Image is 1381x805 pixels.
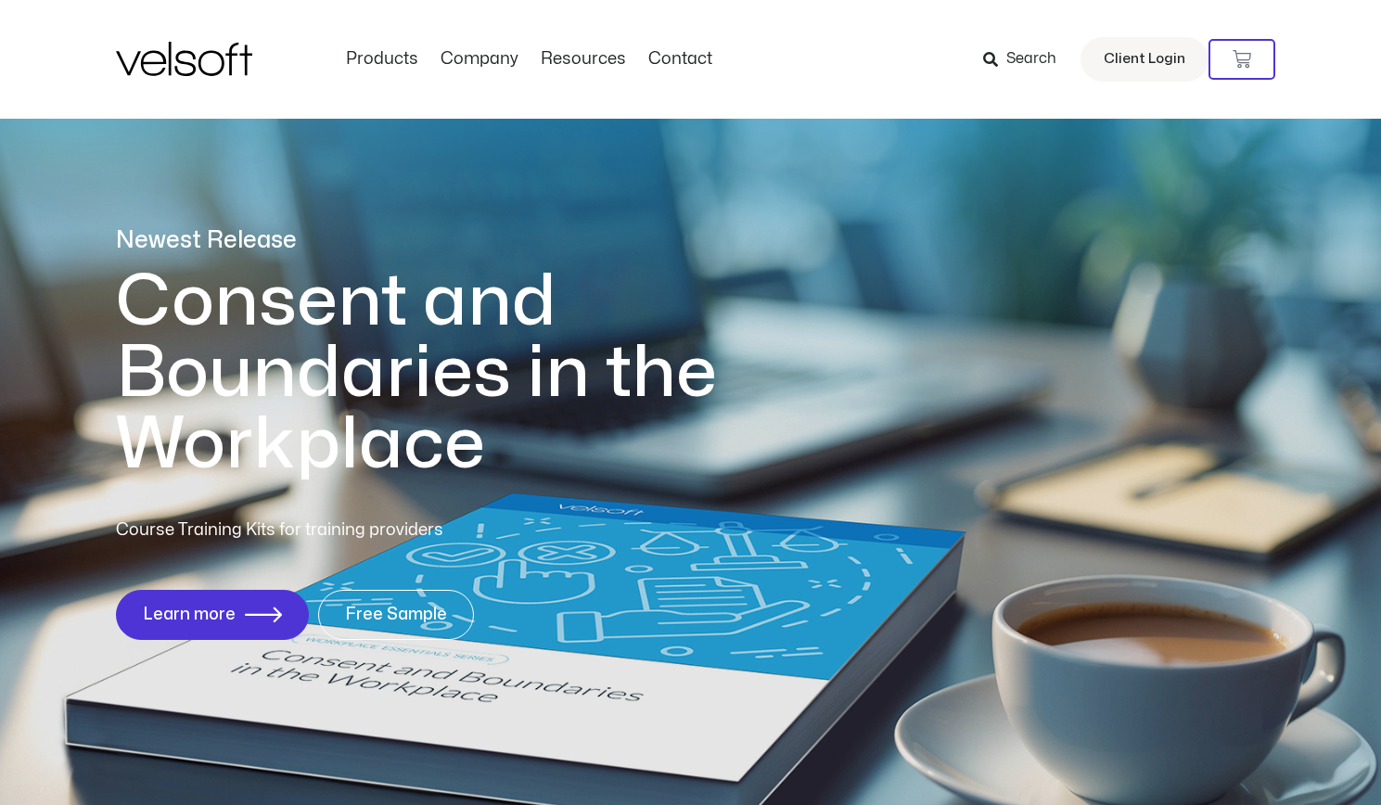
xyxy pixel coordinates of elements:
p: Course Training Kits for training providers [116,517,578,543]
nav: Menu [335,49,723,70]
span: Learn more [143,606,236,624]
a: ResourcesMenu Toggle [530,49,637,70]
span: Client Login [1104,47,1185,71]
a: Client Login [1081,37,1208,82]
h1: Consent and Boundaries in the Workplace [116,266,793,480]
a: ContactMenu Toggle [637,49,723,70]
a: Search [983,44,1069,75]
a: CompanyMenu Toggle [429,49,530,70]
span: Search [1006,47,1056,71]
img: Velsoft Training Materials [116,42,252,76]
p: Newest Release [116,224,793,257]
span: Free Sample [345,606,447,624]
a: Learn more [116,590,309,640]
a: Free Sample [318,590,474,640]
a: ProductsMenu Toggle [335,49,429,70]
